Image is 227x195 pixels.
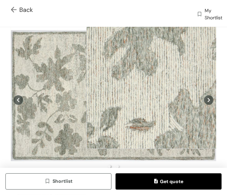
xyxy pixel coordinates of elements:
[11,5,33,15] span: Back
[154,179,160,185] img: quote
[154,178,183,185] span: Get quote
[205,7,222,21] span: My Shortlist
[108,165,111,168] li: slide item 1
[116,173,222,190] button: quoteGet quote
[44,177,73,185] span: Shortlist
[5,173,111,190] button: wishlistShortlist
[116,165,119,168] li: slide item 2
[44,178,53,186] img: wishlist
[11,7,19,14] img: Go back
[197,8,203,21] img: wishlist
